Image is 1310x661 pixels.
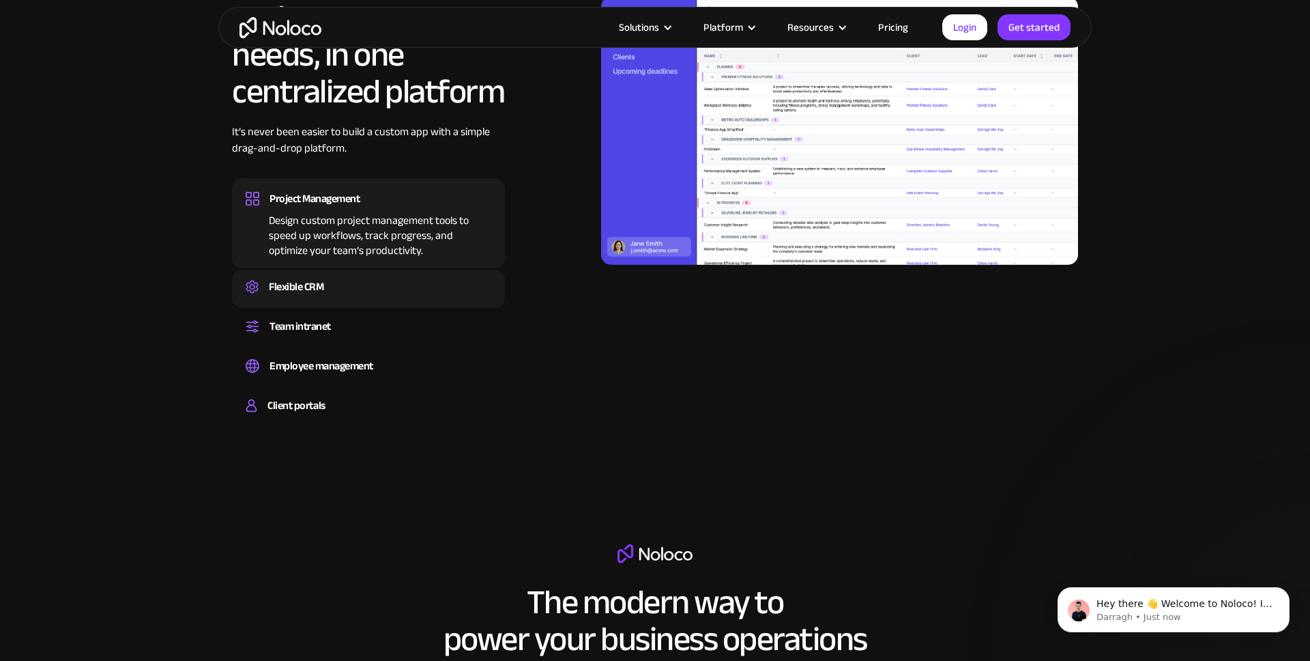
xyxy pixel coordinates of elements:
div: Employee management [270,356,373,376]
div: Platform [686,18,770,36]
div: Platform [703,18,743,36]
div: Design custom project management tools to speed up workflows, track progress, and optimize your t... [246,209,491,258]
div: Easily manage employee information, track performance, and handle HR tasks from a single platform. [246,376,491,380]
h2: The modern way to power your business operations [443,584,867,658]
div: It’s never been easier to build a custom app with a simple drag-and-drop platform. [232,124,505,177]
div: Team intranet [270,316,331,337]
iframe: Intercom notifications message [1037,559,1310,654]
a: Get started [998,14,1071,40]
a: Pricing [861,18,925,36]
div: Build a secure, fully-branded, and personalized client portal that lets your customers self-serve. [246,416,491,420]
a: Login [942,14,987,40]
div: Create a custom CRM that you can adapt to your business’s needs, centralize your workflows, and m... [246,297,491,301]
div: Solutions [602,18,686,36]
div: Flexible CRM [269,277,323,297]
div: Set up a central space for your team to collaborate, share information, and stay up to date on co... [246,337,491,341]
div: Resources [787,18,834,36]
div: Resources [770,18,861,36]
div: Project Management [270,188,360,209]
div: Client portals [267,395,325,416]
div: Solutions [619,18,659,36]
a: home [239,17,321,38]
